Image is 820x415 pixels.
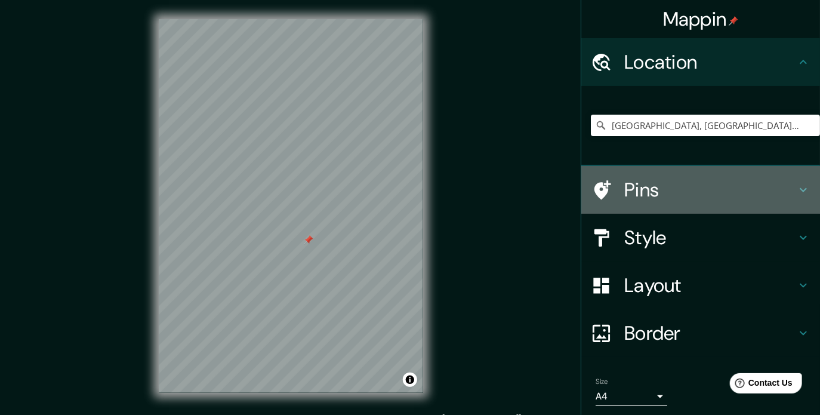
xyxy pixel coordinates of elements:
h4: Border [624,321,796,345]
h4: Style [624,226,796,250]
button: Toggle attribution [403,373,417,387]
img: pin-icon.png [729,16,738,26]
h4: Layout [624,273,796,297]
h4: Location [624,50,796,74]
div: Style [581,214,820,262]
div: Pins [581,166,820,214]
iframe: Help widget launcher [714,368,807,402]
div: Location [581,38,820,86]
h4: Pins [624,178,796,202]
div: A4 [596,387,667,406]
div: Border [581,309,820,357]
input: Pick your city or area [591,115,820,136]
label: Size [596,377,608,387]
h4: Mappin [663,7,739,31]
canvas: Map [159,19,423,393]
div: Layout [581,262,820,309]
